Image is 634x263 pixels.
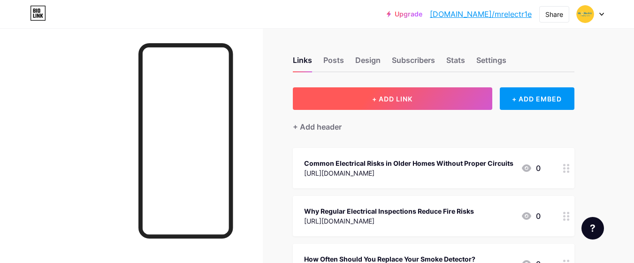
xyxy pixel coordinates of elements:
div: Settings [476,54,506,71]
span: + ADD LINK [372,95,412,103]
a: [DOMAIN_NAME]/mrelectr1e [430,8,532,20]
div: + ADD EMBED [500,87,574,110]
div: Common Electrical Risks in Older Homes Without Proper Circuits [304,158,513,168]
div: Share [545,9,563,19]
div: Design [355,54,381,71]
div: Posts [323,54,344,71]
div: Stats [446,54,465,71]
div: Why Regular Electrical Inspections Reduce Fire Risks [304,206,474,216]
div: [URL][DOMAIN_NAME] [304,216,474,226]
button: + ADD LINK [293,87,492,110]
a: Upgrade [387,10,422,18]
div: Links [293,54,312,71]
div: 0 [521,162,541,174]
div: Subscribers [392,54,435,71]
div: + Add header [293,121,342,132]
div: [URL][DOMAIN_NAME] [304,168,513,178]
div: 0 [521,210,541,222]
img: Mr. Electric Austin [576,5,594,23]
